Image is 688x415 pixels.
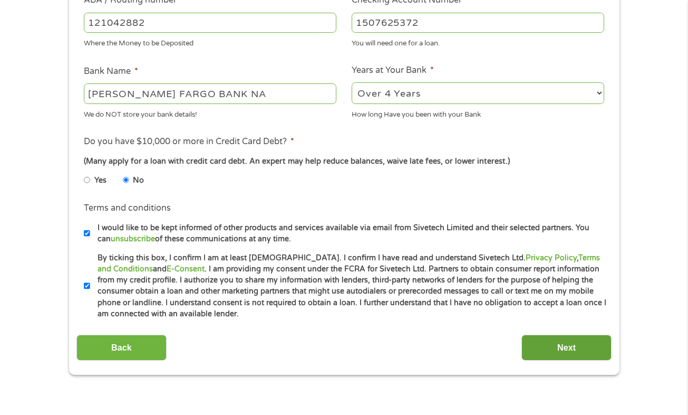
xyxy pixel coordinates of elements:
[84,13,336,33] input: 263177916
[352,65,434,76] label: Years at Your Bank
[90,222,607,245] label: I would like to be kept informed of other products and services available via email from Sivetech...
[521,335,612,361] input: Next
[352,35,604,49] div: You will need one for a loan.
[94,175,106,186] label: Yes
[352,13,604,33] input: 345634636
[111,234,155,243] a: unsubscribe
[526,253,577,262] a: Privacy Policy
[84,203,171,214] label: Terms and conditions
[84,106,336,120] div: We do NOT store your bank details!
[84,35,336,49] div: Where the Money to be Deposited
[352,106,604,120] div: How long Have you been with your Bank
[98,253,600,273] a: Terms and Conditions
[84,136,294,147] label: Do you have $10,000 or more in Credit Card Debt?
[76,335,167,361] input: Back
[84,66,138,77] label: Bank Name
[133,175,144,186] label: No
[84,156,604,167] div: (Many apply for a loan with credit card debt. An expert may help reduce balances, waive late fees...
[167,265,205,273] a: E-Consent
[90,252,607,320] label: By ticking this box, I confirm I am at least [DEMOGRAPHIC_DATA]. I confirm I have read and unders...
